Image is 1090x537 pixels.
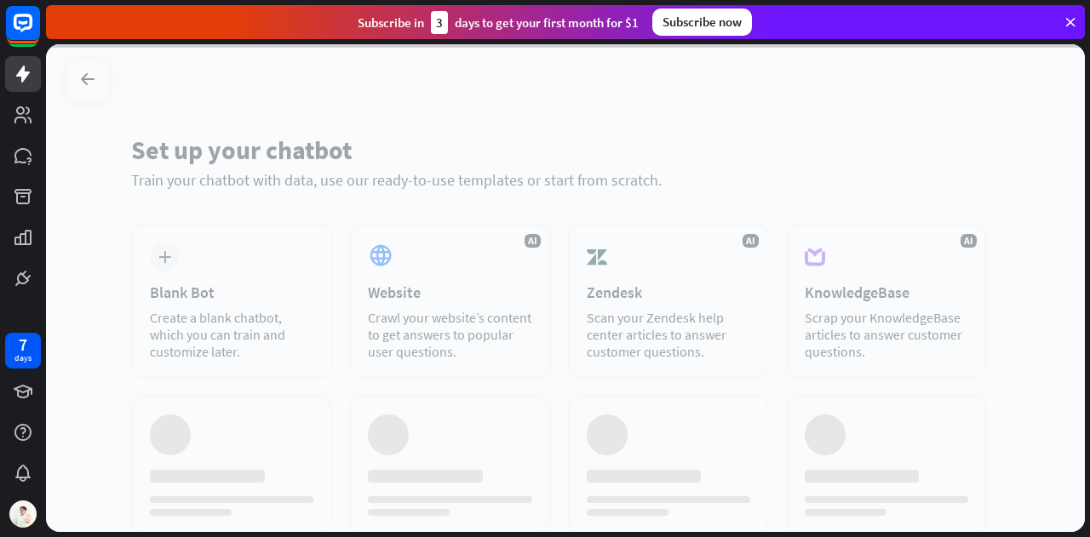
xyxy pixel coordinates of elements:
[431,11,448,34] div: 3
[14,352,32,364] div: days
[5,333,41,368] a: 7 days
[19,337,27,352] div: 7
[358,11,639,34] div: Subscribe in days to get your first month for $1
[652,9,752,36] div: Subscribe now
